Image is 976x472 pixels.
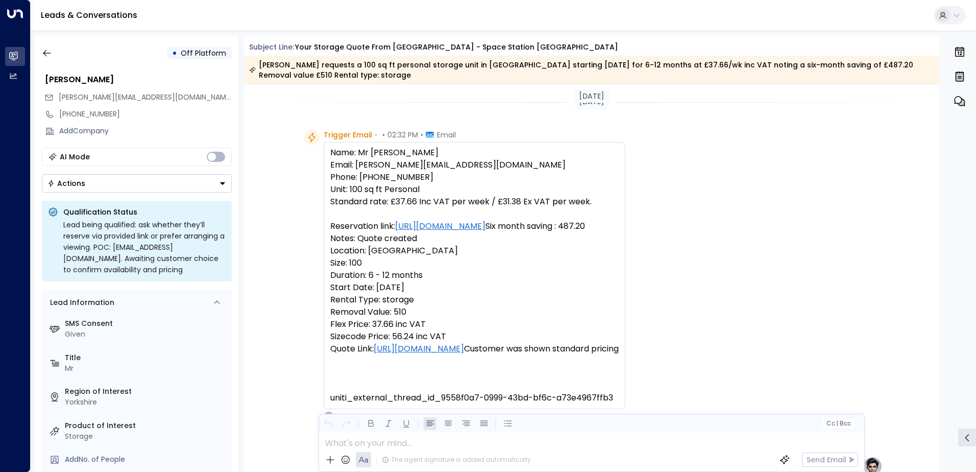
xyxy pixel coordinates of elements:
[324,130,372,140] span: Trigger Email
[65,397,228,408] div: Yorkshire
[375,130,377,140] span: •
[382,130,385,140] span: •
[63,219,226,275] div: Lead being qualified: ask whether they’ll reserve via provided link or prefer arranging a viewing...
[65,329,228,340] div: Given
[437,130,456,140] span: Email
[826,420,850,427] span: Cc Bcc
[45,74,232,86] div: [PERSON_NAME]
[330,147,619,404] pre: Name: Mr [PERSON_NAME] Email: [PERSON_NAME][EMAIL_ADDRESS][DOMAIN_NAME] Phone: [PHONE_NUMBER] Uni...
[340,417,353,430] button: Redo
[574,89,609,103] div: [DATE]
[65,431,228,442] div: Storage
[65,352,228,363] label: Title
[63,207,226,217] p: Qualification Status
[836,420,838,427] span: |
[181,48,226,58] span: Off Platform
[387,130,418,140] span: 02:32 PM
[822,419,855,429] button: Cc|Bcc
[295,42,618,53] div: Your storage quote from [GEOGRAPHIC_DATA] - Space Station [GEOGRAPHIC_DATA]
[249,42,294,52] span: Subject Line:
[47,179,85,188] div: Actions
[41,9,137,21] a: Leads & Conversations
[59,92,233,102] span: [PERSON_NAME][EMAIL_ADDRESS][DOMAIN_NAME]
[59,109,232,120] div: [PHONE_NUMBER]
[324,411,334,421] div: O
[65,420,228,431] label: Product of Interest
[59,126,232,136] div: AddCompany
[374,343,464,355] a: [URL][DOMAIN_NAME]
[249,60,934,80] div: [PERSON_NAME] requests a 100 sq ft personal storage unit in [GEOGRAPHIC_DATA] starting [DATE] for...
[59,92,232,103] span: chris.darby469@icloud.com
[65,318,228,329] label: SMS Consent
[60,152,90,162] div: AI Mode
[395,220,485,232] a: [URL][DOMAIN_NAME]
[382,455,531,464] div: The agent signature is added automatically
[65,363,228,374] div: Mr
[65,454,228,465] div: AddNo. of People
[42,174,232,193] div: Button group with a nested menu
[42,174,232,193] button: Actions
[172,44,177,62] div: •
[46,297,114,308] div: Lead Information
[421,130,423,140] span: •
[65,386,228,397] label: Region of Interest
[322,417,335,430] button: Undo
